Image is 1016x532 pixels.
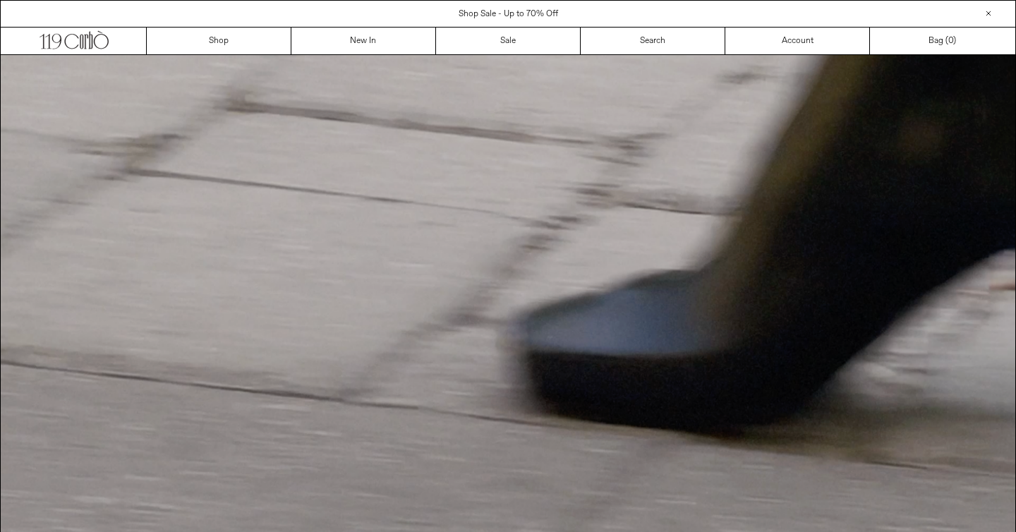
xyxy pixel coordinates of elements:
a: Shop [147,28,291,54]
a: Shop Sale - Up to 70% Off [459,8,558,20]
a: Account [725,28,870,54]
a: Sale [436,28,581,54]
a: New In [291,28,436,54]
a: Search [581,28,725,54]
a: Bag () [870,28,1015,54]
span: ) [948,35,956,47]
span: 0 [948,35,953,47]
